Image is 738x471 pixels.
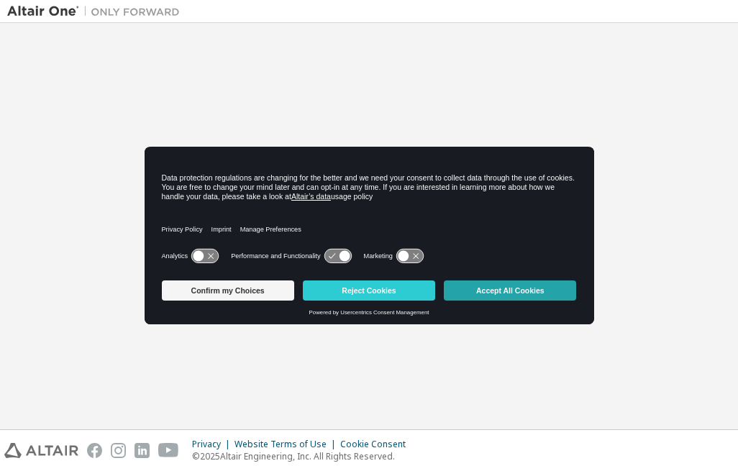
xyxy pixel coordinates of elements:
img: instagram.svg [111,443,126,458]
img: linkedin.svg [135,443,150,458]
img: altair_logo.svg [4,443,78,458]
div: Cookie Consent [340,439,414,450]
img: youtube.svg [158,443,179,458]
img: Altair One [7,4,187,19]
div: Privacy [192,439,234,450]
div: Website Terms of Use [234,439,340,450]
p: © 2025 Altair Engineering, Inc. All Rights Reserved. [192,450,414,462]
img: facebook.svg [87,443,102,458]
